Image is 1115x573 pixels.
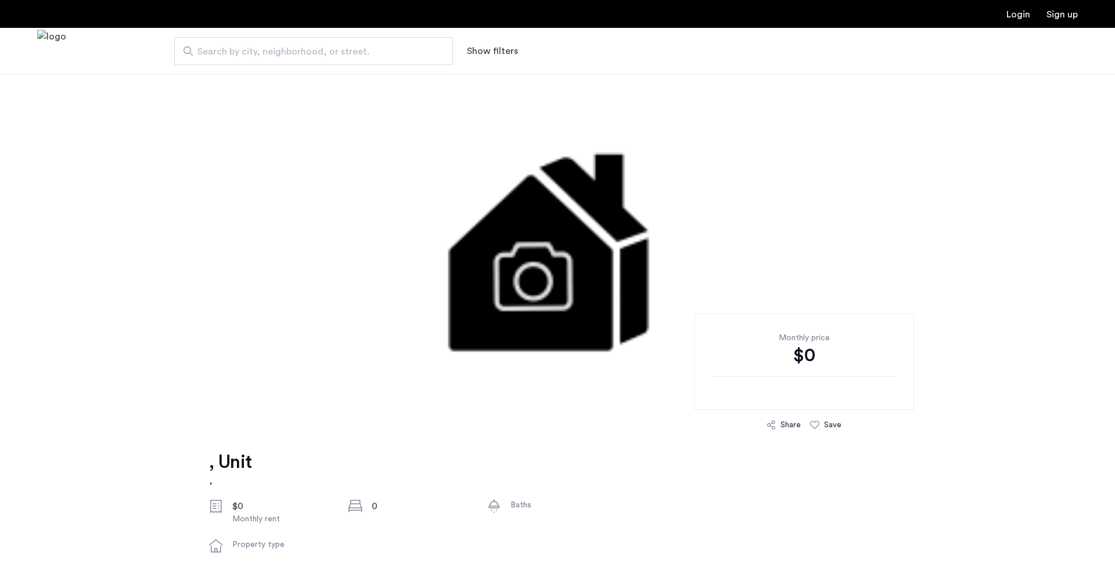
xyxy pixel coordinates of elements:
[824,419,841,431] div: Save
[37,30,66,73] img: logo
[467,44,518,58] button: Show or hide filters
[713,344,895,367] div: $0
[1046,10,1078,19] a: Registration
[201,74,915,423] img: 1.gif
[209,451,251,488] a: , Unit,
[174,37,453,65] input: Apartment Search
[197,45,420,59] span: Search by city, neighborhood, or street.
[209,451,251,474] h1: , Unit
[780,419,801,431] div: Share
[232,513,330,525] div: Monthly rent
[37,30,66,73] a: Cazamio Logo
[510,499,608,511] div: Baths
[232,539,330,550] div: Property type
[372,499,469,513] div: 0
[209,474,251,488] h2: ,
[1006,10,1030,19] a: Login
[713,332,895,344] div: Monthly price
[232,499,330,513] div: $0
